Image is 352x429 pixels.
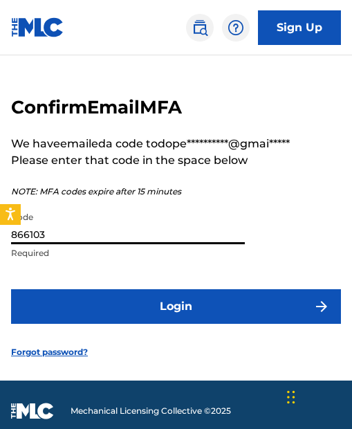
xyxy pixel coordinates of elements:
span: Mechanical Licensing Collective © 2025 [71,405,231,417]
iframe: Chat Widget [283,363,352,429]
button: Login [11,289,341,324]
img: search [192,19,208,36]
img: logo [11,403,54,419]
a: Sign Up [258,10,341,45]
p: Please enter that code in the space below [11,152,290,169]
div: Help [222,14,250,42]
h2: Confirm Email MFA [11,96,290,119]
p: Required [11,247,245,259]
a: Forgot password? [11,346,88,358]
p: NOTE: MFA codes expire after 15 minutes [11,185,290,198]
a: Public Search [186,14,214,42]
div: Drag [287,376,295,418]
img: MLC Logo [11,17,64,37]
img: f7272a7cc735f4ea7f67.svg [313,298,330,315]
img: help [228,19,244,36]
